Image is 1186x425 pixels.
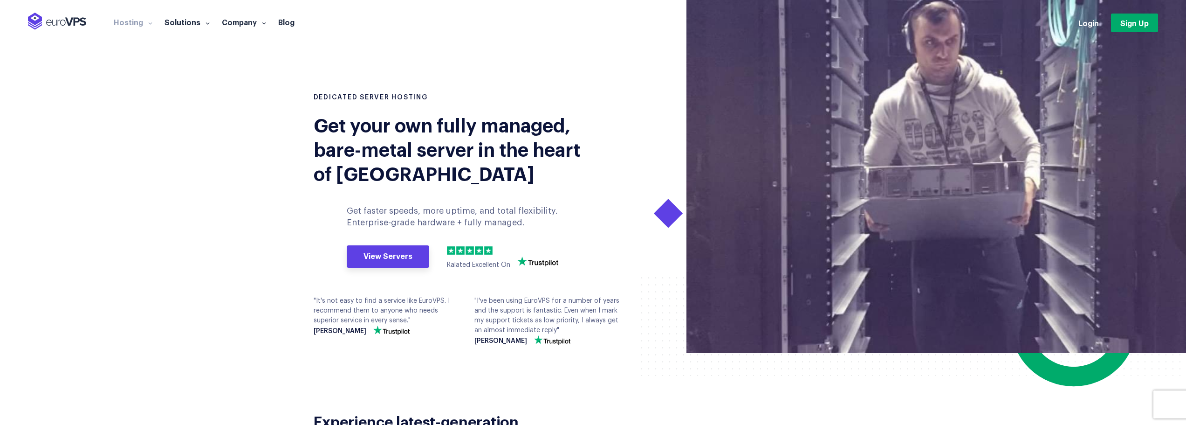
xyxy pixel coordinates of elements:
[475,246,483,255] img: 4
[272,17,301,27] a: Blog
[1111,14,1158,32] a: Sign Up
[314,296,460,335] div: "It's not easy to find a service like EuroVPS. I recommend them to anyone who needs superior serv...
[447,246,455,255] img: 1
[534,335,570,345] img: trustpilot-vector-logo.png
[456,246,465,255] img: 2
[347,205,577,229] p: Get faster speeds, more uptime, and total flexibility. Enterprise-grade hardware + fully managed.
[347,245,429,268] a: View Servers
[474,338,527,345] strong: [PERSON_NAME]
[474,296,621,345] div: "I've been using EuroVPS for a number of years and the support is fantastic. Even when I mark my ...
[466,246,474,255] img: 3
[314,93,586,103] h1: DEDICATED SERVER HOSTING
[314,328,366,335] strong: [PERSON_NAME]
[447,262,510,268] span: Ralated Excellent On
[216,17,272,27] a: Company
[28,13,86,30] img: EuroVPS
[158,17,216,27] a: Solutions
[108,17,158,27] a: Hosting
[314,112,586,185] div: Get your own fully managed, bare-metal server in the heart of [GEOGRAPHIC_DATA]
[484,246,493,255] img: 5
[1078,18,1099,28] a: Login
[373,326,410,335] img: trustpilot-vector-logo.png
